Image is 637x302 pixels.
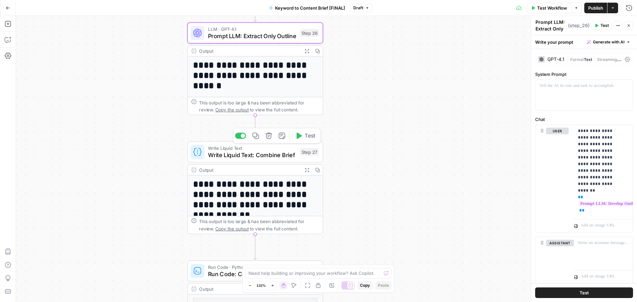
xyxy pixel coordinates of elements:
[535,116,633,123] label: Chat
[375,281,391,290] button: Paste
[208,32,297,40] span: Prompt LLM: Extract Only Outline
[300,148,319,156] div: Step 27
[292,130,319,141] button: Test
[350,4,372,12] button: Draft
[357,281,373,290] button: Copy
[535,237,569,283] div: assistant
[584,57,592,62] span: Text
[300,29,319,37] div: Step 26
[208,26,297,32] span: LLM · GPT-4.1
[256,283,266,288] span: 132%
[592,21,612,30] button: Test
[546,240,574,246] button: assistant
[584,38,633,46] button: Generate with AI
[584,3,607,13] button: Publish
[265,3,349,13] button: Keyword to Content Brief [FINAL]
[593,39,624,45] span: Generate with AI
[547,57,564,62] div: GPT-4.1
[580,289,589,296] span: Test
[535,71,633,78] label: System Prompt
[199,99,319,113] div: This output is too large & has been abbreviated for review. to view the full content.
[535,287,633,298] button: Test
[208,145,297,151] span: Write Liquid Text
[378,282,389,288] span: Paste
[208,264,297,271] span: Run Code · Python
[531,35,637,49] div: Write your prompt
[208,151,297,159] span: Write Liquid Text: Combine Brief
[592,56,597,62] span: |
[360,282,370,288] span: Copy
[597,56,621,62] span: Streaming
[215,107,248,112] span: Copy the output
[353,5,363,11] span: Draft
[588,5,603,11] span: Publish
[601,23,609,29] span: Test
[537,5,567,11] span: Test Workflow
[199,218,319,232] div: This output is too large & has been abbreviated for review. to view the full content.
[567,56,570,62] span: |
[215,226,248,231] span: Copy the output
[546,128,569,134] button: user
[535,125,569,232] div: user
[199,285,299,292] div: Output
[305,132,315,140] span: Test
[568,22,590,29] span: ( step_26 )
[570,57,584,62] span: Format
[208,270,297,278] span: Run Code: Create HTML Brief
[535,19,566,39] textarea: Prompt LLM: Extract Only Outline
[254,234,256,260] g: Edge from step_27 to step_28
[199,47,299,54] div: Output
[275,5,345,11] span: Keyword to Content Brief [FINAL]
[199,166,299,173] div: Output
[527,3,571,13] button: Test Workflow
